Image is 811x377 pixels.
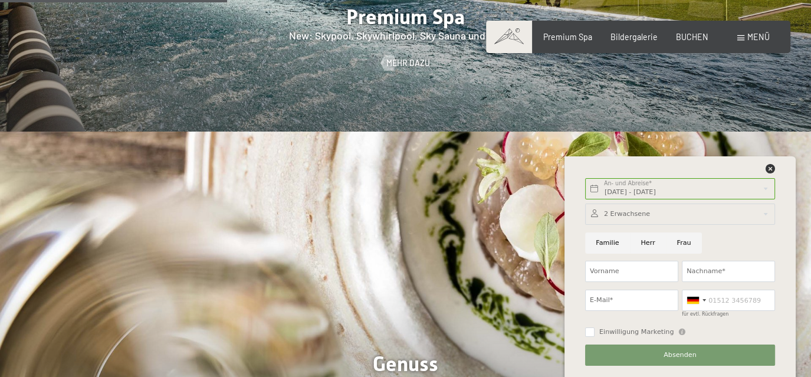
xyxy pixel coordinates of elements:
a: BUCHEN [676,32,708,42]
span: Absenden [664,350,697,360]
input: 01512 3456789 [682,290,775,311]
button: Absenden [585,345,775,366]
a: Premium Spa [543,32,592,42]
span: Menü [747,32,770,42]
span: Einwilligung Marketing [599,327,674,337]
label: für evtl. Rückfragen [682,312,728,317]
a: Bildergalerie [610,32,658,42]
a: Mehr dazu [381,57,430,69]
span: Mehr dazu [386,57,430,69]
div: Germany (Deutschland): +49 [682,290,710,310]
